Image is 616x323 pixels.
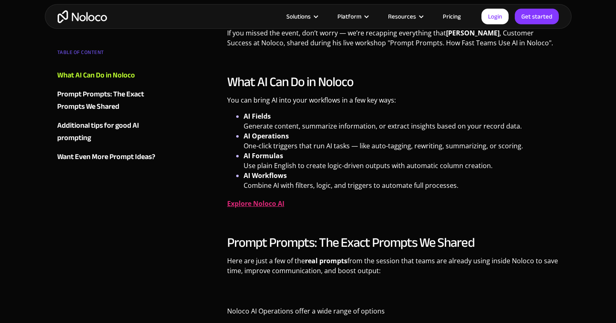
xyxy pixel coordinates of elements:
[227,286,559,302] p: ‍
[327,11,378,22] div: Platform
[57,119,157,144] a: Additional tips for good AI prompting
[515,9,559,24] a: Get started
[227,256,559,282] p: Here are just a few of the from the session that teams are already using inside Noloco to save ti...
[57,151,157,163] a: Want Even More Prompt Ideas?
[446,28,500,37] strong: [PERSON_NAME]
[57,46,157,63] div: TABLE OF CONTENT
[57,69,157,82] a: What AI Can Do in Noloco
[227,306,559,322] p: Noloco AI Operations offer a wide range of options
[244,171,287,180] strong: AI Workflows
[58,10,107,23] a: home
[57,88,157,113] a: Prompt Prompts: The Exact Prompts We Shared
[481,9,509,24] a: Login
[227,199,284,208] a: Explore Noloco AI
[305,256,347,265] strong: real prompts
[244,112,271,121] strong: AI Fields
[378,11,432,22] div: Resources
[244,171,559,190] li: Combine AI with filters, logic, and triggers to automate full processes.
[244,111,559,131] li: Generate content, summarize information, or extract insights based on your record data.
[286,11,311,22] div: Solutions
[227,95,559,111] p: You can bring AI into your workflows in a few key ways:
[244,151,283,160] strong: AI Formulas
[244,131,289,140] strong: AI Operations
[227,74,559,90] h2: What AI Can Do in Noloco
[432,11,471,22] a: Pricing
[337,11,361,22] div: Platform
[388,11,416,22] div: Resources
[227,234,559,251] h2: Prompt Prompts: The Exact Prompts We Shared
[276,11,327,22] div: Solutions
[57,151,155,163] div: Want Even More Prompt Ideas?
[244,151,559,171] li: Use plain English to create logic-driven outputs with automatic column creation.
[57,69,135,82] div: What AI Can Do in Noloco
[244,131,559,151] li: One-click triggers that run AI tasks — like auto-tagging, rewriting, summarizing, or scoring.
